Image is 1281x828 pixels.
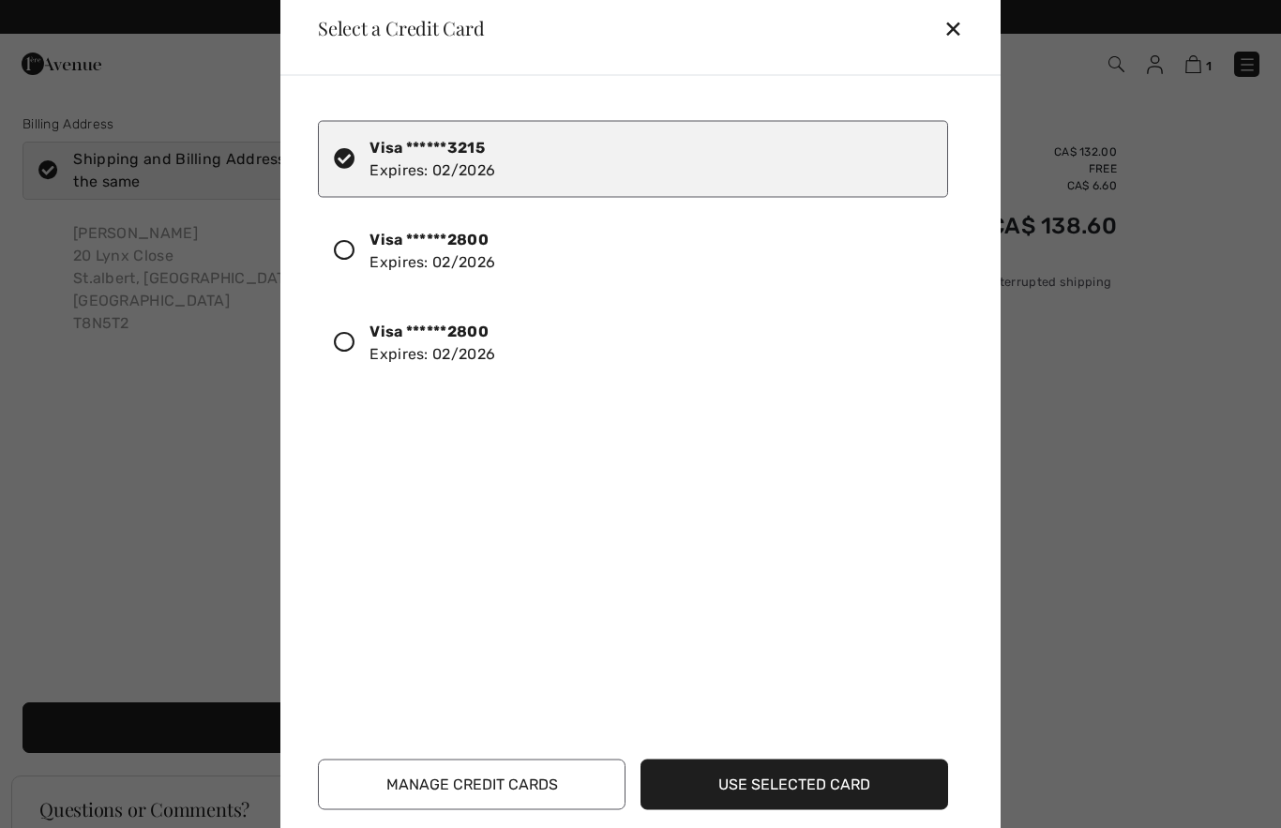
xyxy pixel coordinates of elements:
[943,8,978,48] div: ✕
[369,320,495,365] div: Expires: 02/2026
[640,759,948,809] button: Use Selected Card
[369,228,495,273] div: Expires: 02/2026
[318,759,625,809] button: Manage Credit Cards
[303,19,485,38] div: Select a Credit Card
[369,136,495,181] div: Expires: 02/2026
